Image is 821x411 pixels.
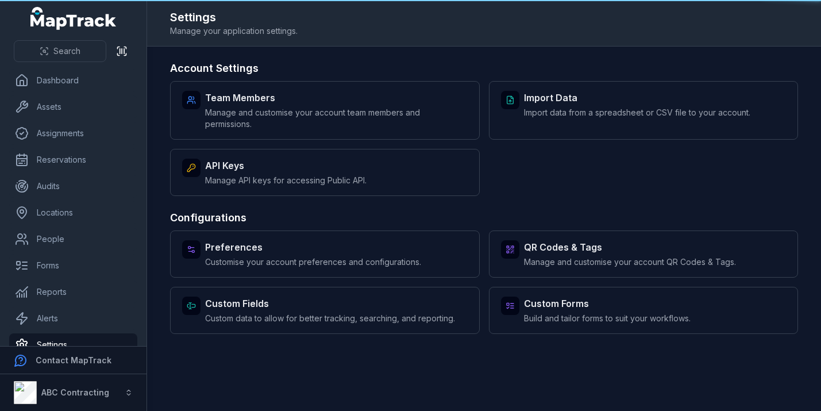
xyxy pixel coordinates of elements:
[9,307,137,330] a: Alerts
[524,107,750,118] span: Import data from a spreadsheet or CSV file to your account.
[9,201,137,224] a: Locations
[170,231,480,278] a: PreferencesCustomise your account preferences and configurations.
[205,297,455,310] strong: Custom Fields
[205,240,421,254] strong: Preferences
[524,91,750,105] strong: Import Data
[205,256,421,268] span: Customise your account preferences and configurations.
[9,148,137,171] a: Reservations
[205,175,367,186] span: Manage API keys for accessing Public API.
[170,210,798,226] h3: Configurations
[41,387,109,397] strong: ABC Contracting
[524,240,736,254] strong: QR Codes & Tags
[9,95,137,118] a: Assets
[205,91,468,105] strong: Team Members
[9,175,137,198] a: Audits
[524,313,691,324] span: Build and tailor forms to suit your workflows.
[170,149,480,196] a: API KeysManage API keys for accessing Public API.
[9,69,137,92] a: Dashboard
[489,287,799,334] a: Custom FormsBuild and tailor forms to suit your workflows.
[170,25,298,37] span: Manage your application settings.
[14,40,106,62] button: Search
[489,81,799,140] a: Import DataImport data from a spreadsheet or CSV file to your account.
[524,256,736,268] span: Manage and customise your account QR Codes & Tags.
[53,45,80,57] span: Search
[9,254,137,277] a: Forms
[205,107,468,130] span: Manage and customise your account team members and permissions.
[9,228,137,251] a: People
[170,287,480,334] a: Custom FieldsCustom data to allow for better tracking, searching, and reporting.
[9,333,137,356] a: Settings
[489,231,799,278] a: QR Codes & TagsManage and customise your account QR Codes & Tags.
[30,7,117,30] a: MapTrack
[524,297,691,310] strong: Custom Forms
[9,281,137,304] a: Reports
[170,9,298,25] h2: Settings
[205,313,455,324] span: Custom data to allow for better tracking, searching, and reporting.
[205,159,367,172] strong: API Keys
[170,81,480,140] a: Team MembersManage and customise your account team members and permissions.
[170,60,798,76] h3: Account Settings
[36,355,111,365] strong: Contact MapTrack
[9,122,137,145] a: Assignments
